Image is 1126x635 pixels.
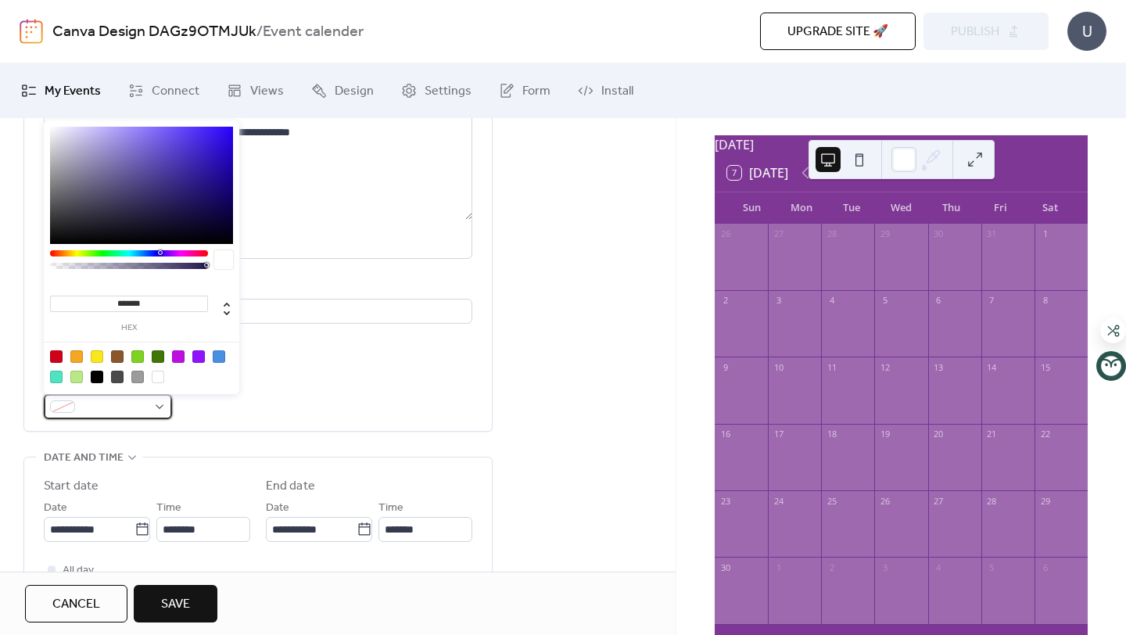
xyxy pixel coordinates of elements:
label: hex [50,324,208,332]
div: End date [266,477,315,496]
div: Tue [827,192,877,224]
span: Connect [152,82,199,101]
div: 3 [773,295,784,307]
div: Sun [727,192,777,224]
div: 4 [933,561,945,573]
span: My Events [45,82,101,101]
div: #9013FE [192,350,205,363]
div: 2 [719,295,731,307]
button: Save [134,585,217,622]
div: 26 [719,228,731,240]
div: 27 [773,228,784,240]
a: Form [487,70,562,112]
span: Settings [425,82,472,101]
div: U [1067,12,1106,51]
div: Start date [44,477,99,496]
button: 7[DATE] [722,162,794,184]
span: Date and time [44,449,124,468]
div: 13 [933,361,945,373]
div: 20 [933,429,945,440]
div: 17 [773,429,784,440]
div: 1 [1039,228,1051,240]
div: 4 [826,295,837,307]
button: Upgrade site 🚀 [760,13,916,50]
div: #FFFFFF [152,371,164,383]
span: Cancel [52,595,100,614]
div: 5 [879,295,891,307]
div: 28 [826,228,837,240]
div: Location [44,278,469,296]
span: Views [250,82,284,101]
a: Design [299,70,385,112]
div: 2 [826,561,837,573]
b: / [256,17,263,47]
div: 24 [773,495,784,507]
div: 21 [986,429,998,440]
div: 29 [1039,495,1051,507]
div: 12 [879,361,891,373]
div: 7 [986,295,998,307]
div: 6 [1039,561,1051,573]
div: 8 [1039,295,1051,307]
span: Save [161,595,190,614]
div: 25 [826,495,837,507]
div: 29 [879,228,891,240]
div: #7ED321 [131,350,144,363]
div: 14 [986,361,998,373]
div: 28 [986,495,998,507]
span: Form [522,82,550,101]
a: Views [215,70,296,112]
div: 10 [773,361,784,373]
a: Canva Design DAGz9OTMJUk [52,17,256,47]
a: My Events [9,70,113,112]
span: Design [335,82,374,101]
div: #50E3C2 [50,371,63,383]
div: 30 [933,228,945,240]
div: Fri [976,192,1026,224]
div: 26 [879,495,891,507]
div: 18 [826,429,837,440]
div: #8B572A [111,350,124,363]
div: 15 [1039,361,1051,373]
button: Cancel [25,585,127,622]
span: Upgrade site 🚀 [787,23,888,41]
div: #BD10E0 [172,350,185,363]
div: 19 [879,429,891,440]
div: 22 [1039,429,1051,440]
span: Install [601,82,633,101]
div: 11 [826,361,837,373]
div: #4A90E2 [213,350,225,363]
div: #4A4A4A [111,371,124,383]
div: 30 [719,561,731,573]
b: Event calender [263,17,364,47]
div: #F8E71C [91,350,103,363]
span: Date [44,499,67,518]
div: #9B9B9B [131,371,144,383]
a: Settings [389,70,483,112]
div: 9 [719,361,731,373]
div: Sat [1025,192,1075,224]
div: #F5A623 [70,350,83,363]
div: Thu [926,192,976,224]
div: #B8E986 [70,371,83,383]
div: 27 [933,495,945,507]
a: Install [566,70,645,112]
div: 31 [986,228,998,240]
div: 16 [719,429,731,440]
div: Mon [777,192,827,224]
img: logo [20,19,43,44]
div: 6 [933,295,945,307]
div: 3 [879,561,891,573]
span: Time [156,499,181,518]
span: Time [378,499,403,518]
span: Date [266,499,289,518]
span: All day [63,561,94,580]
div: [DATE] [715,135,1088,154]
div: 5 [986,561,998,573]
div: 1 [773,561,784,573]
a: Connect [117,70,211,112]
div: Wed [877,192,927,224]
div: 23 [719,495,731,507]
div: #000000 [91,371,103,383]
